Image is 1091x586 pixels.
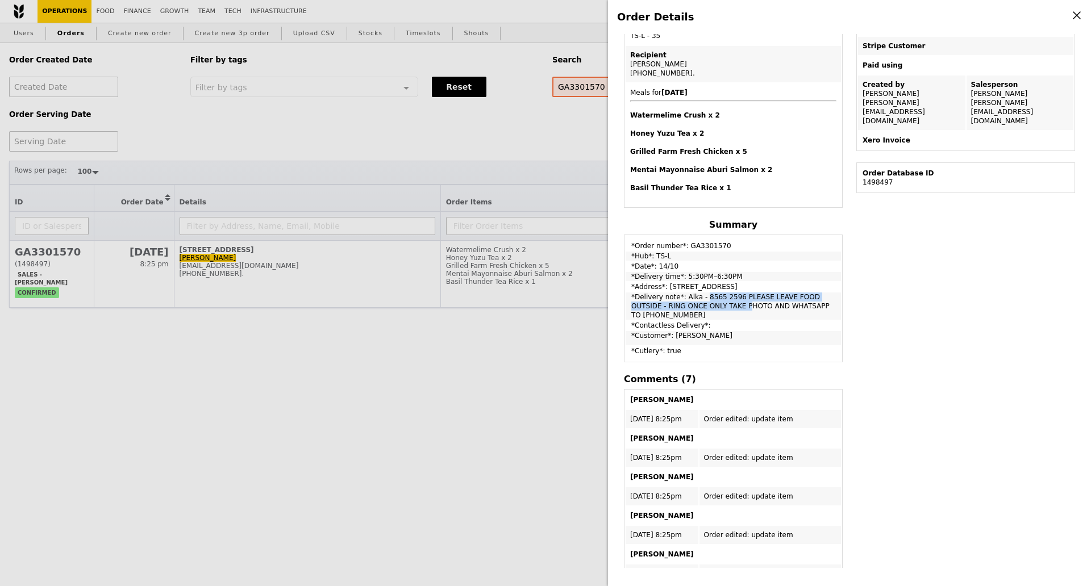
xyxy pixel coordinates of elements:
[630,415,682,423] span: [DATE] 8:25pm
[630,434,694,442] b: [PERSON_NAME]
[630,454,682,462] span: [DATE] 8:25pm
[630,473,694,481] b: [PERSON_NAME]
[699,487,841,505] td: Order edited: update item
[630,531,682,539] span: [DATE] 8:25pm
[624,219,843,230] h4: Summary
[863,169,1069,178] div: Order Database ID
[617,11,694,23] span: Order Details
[630,69,836,78] div: [PHONE_NUMBER].
[630,550,694,558] b: [PERSON_NAME]
[630,129,836,138] h4: Honey Yuzu Tea x 2
[699,410,841,428] td: Order edited: update item
[699,526,841,544] td: Order edited: update item
[863,136,1069,145] div: Xero Invoice
[967,76,1074,130] td: [PERSON_NAME] [PERSON_NAME][EMAIL_ADDRESS][DOMAIN_NAME]
[626,272,841,281] td: *Delivery time*: 5:30PM–6:30PM
[630,111,836,120] h4: Watermelime Crush x 2
[626,321,841,330] td: *Contactless Delivery*:
[661,89,688,97] b: [DATE]
[626,292,841,320] td: *Delivery note*: Alka - 8565 2596 PLEASE LEAVE FOOD OUTSIDE - RING ONCE ONLY TAKE PHOTO AND WHATS...
[630,165,836,174] h4: Mentai Mayonnaise Aburi Salmon x 2
[630,60,836,69] div: [PERSON_NAME]
[630,51,836,60] div: Recipient
[630,396,694,404] b: [PERSON_NAME]
[699,449,841,467] td: Order edited: update item
[630,512,694,520] b: [PERSON_NAME]
[626,282,841,291] td: *Address*: [STREET_ADDRESS]
[863,41,1069,51] div: Stripe Customer
[863,61,1069,70] div: Paid using
[626,346,841,361] td: *Cutlery*: true
[624,374,843,384] h4: Comments (7)
[630,89,836,192] span: Meals for
[858,164,1073,191] td: 1498497
[626,252,841,261] td: *Hub*: TS-L
[863,80,961,89] div: Created by
[971,80,1069,89] div: Salesperson
[630,183,836,192] h4: Basil Thunder Tea Rice x 1
[626,331,841,345] td: *Customer*: [PERSON_NAME]
[699,564,841,583] td: Order edited
[630,147,836,156] h4: Grilled Farm Fresh Chicken x 5
[630,492,682,500] span: [DATE] 8:25pm
[858,76,965,130] td: [PERSON_NAME] [PERSON_NAME][EMAIL_ADDRESS][DOMAIN_NAME]
[626,236,841,250] td: *Order number*: GA3301570
[626,262,841,271] td: *Date*: 14/10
